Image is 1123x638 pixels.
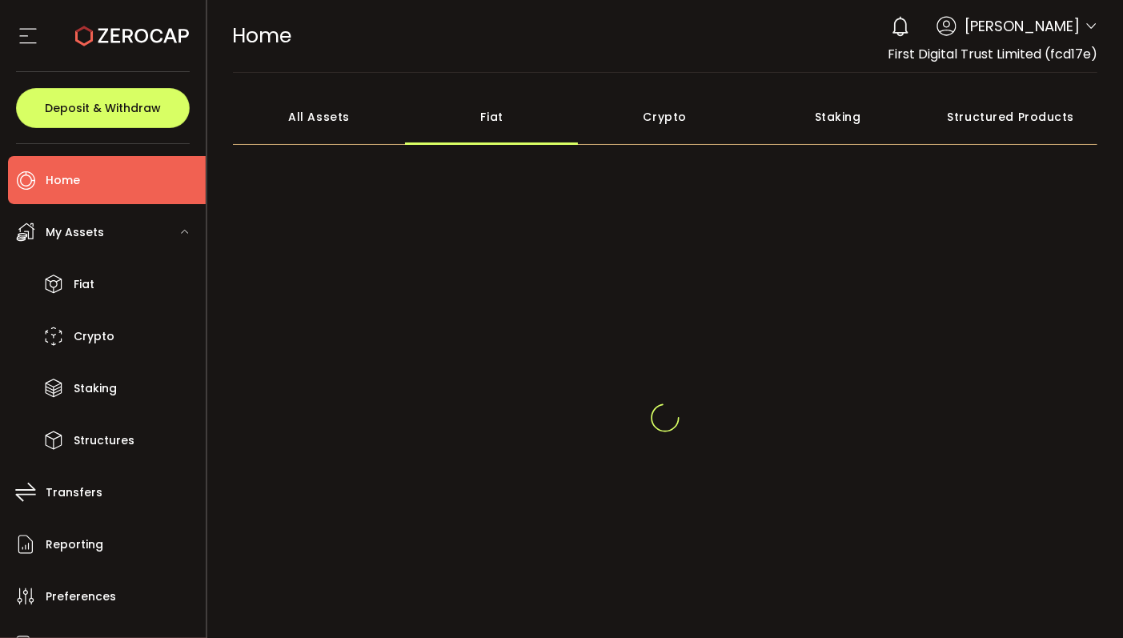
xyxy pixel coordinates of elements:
[46,533,103,556] span: Reporting
[233,89,406,145] div: All Assets
[74,429,134,452] span: Structures
[46,585,116,608] span: Preferences
[752,89,924,145] div: Staking
[45,102,161,114] span: Deposit & Withdraw
[16,88,190,128] button: Deposit & Withdraw
[965,15,1080,37] span: [PERSON_NAME]
[74,325,114,348] span: Crypto
[406,89,579,145] div: Fiat
[74,377,117,400] span: Staking
[579,89,752,145] div: Crypto
[233,22,292,50] span: Home
[46,169,80,192] span: Home
[74,273,94,296] span: Fiat
[888,45,1097,63] span: First Digital Trust Limited (fcd17e)
[46,221,104,244] span: My Assets
[924,89,1097,145] div: Structured Products
[46,481,102,504] span: Transfers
